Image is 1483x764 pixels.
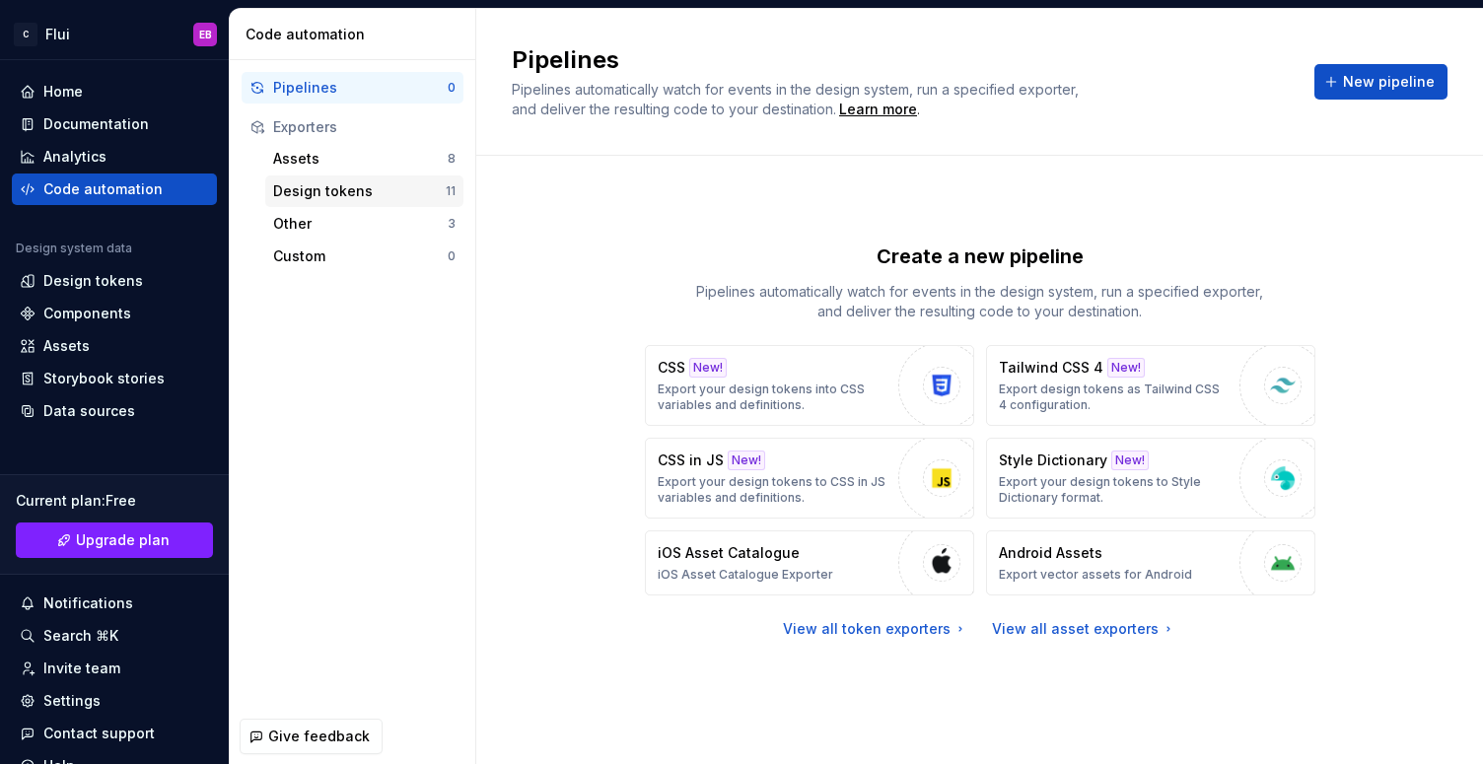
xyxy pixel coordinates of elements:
a: Data sources [12,395,217,427]
div: Analytics [43,147,106,167]
div: Exporters [273,117,456,137]
div: Custom [273,246,448,266]
p: Export your design tokens to CSS in JS variables and definitions. [658,474,888,506]
h2: Pipelines [512,44,1291,76]
p: iOS Asset Catalogue [658,543,800,563]
button: iOS Asset CatalogueiOS Asset Catalogue Exporter [645,530,974,595]
p: Pipelines automatically watch for events in the design system, run a specified exporter, and deli... [684,282,1276,321]
button: Design tokens11 [265,175,463,207]
button: CSSNew!Export your design tokens into CSS variables and definitions. [645,345,974,426]
div: Home [43,82,83,102]
a: Components [12,298,217,329]
div: Data sources [43,401,135,421]
p: Create a new pipeline [877,243,1084,270]
button: Assets8 [265,143,463,174]
div: Pipelines [273,78,448,98]
button: Contact support [12,718,217,749]
button: Other3 [265,208,463,240]
p: Android Assets [999,543,1102,563]
div: Other [273,214,448,234]
div: C [14,23,37,46]
a: Assets [12,330,217,362]
div: Assets [273,149,448,169]
a: Storybook stories [12,363,217,394]
button: Style DictionaryNew!Export your design tokens to Style Dictionary format. [986,438,1315,519]
div: Contact support [43,724,155,743]
button: Notifications [12,588,217,619]
a: View all token exporters [783,619,968,639]
button: Search ⌘K [12,620,217,652]
button: New pipeline [1314,64,1448,100]
div: Current plan : Free [16,491,213,511]
p: Style Dictionary [999,451,1107,470]
div: New! [689,358,727,378]
div: 3 [448,216,456,232]
a: View all asset exporters [992,619,1176,639]
p: Export vector assets for Android [999,567,1192,583]
div: New! [1111,451,1149,470]
div: Search ⌘K [43,626,118,646]
div: Invite team [43,659,120,678]
div: Components [43,304,131,323]
div: Design system data [16,241,132,256]
div: 11 [446,183,456,199]
a: Documentation [12,108,217,140]
div: Code automation [246,25,467,44]
button: CSS in JSNew!Export your design tokens to CSS in JS variables and definitions. [645,438,974,519]
p: iOS Asset Catalogue Exporter [658,567,833,583]
button: Tailwind CSS 4New!Export design tokens as Tailwind CSS 4 configuration. [986,345,1315,426]
p: CSS [658,358,685,378]
button: Give feedback [240,719,383,754]
div: New! [1107,358,1145,378]
div: Settings [43,691,101,711]
span: Upgrade plan [76,530,170,550]
button: Pipelines0 [242,72,463,104]
a: Design tokens [12,265,217,297]
a: Home [12,76,217,107]
a: Analytics [12,141,217,173]
span: . [836,103,920,117]
div: New! [728,451,765,470]
div: Design tokens [273,181,446,201]
div: Assets [43,336,90,356]
p: Export design tokens as Tailwind CSS 4 configuration. [999,382,1230,413]
div: Flui [45,25,70,44]
span: Give feedback [268,727,370,746]
p: Export your design tokens into CSS variables and definitions. [658,382,888,413]
a: Code automation [12,174,217,205]
button: CFluiEB [4,13,225,55]
div: Storybook stories [43,369,165,388]
p: Export your design tokens to Style Dictionary format. [999,474,1230,506]
span: Pipelines automatically watch for events in the design system, run a specified exporter, and deli... [512,81,1083,117]
div: Documentation [43,114,149,134]
div: 0 [448,248,456,264]
div: Design tokens [43,271,143,291]
a: Upgrade plan [16,522,213,558]
p: Tailwind CSS 4 [999,358,1103,378]
div: 0 [448,80,456,96]
a: Learn more [839,100,917,119]
button: Android AssetsExport vector assets for Android [986,530,1315,595]
div: EB [199,27,212,42]
div: 8 [448,151,456,167]
a: Invite team [12,653,217,684]
p: CSS in JS [658,451,724,470]
button: Custom0 [265,241,463,272]
a: Settings [12,685,217,717]
div: Code automation [43,179,163,199]
div: Notifications [43,593,133,613]
span: New pipeline [1343,72,1435,92]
